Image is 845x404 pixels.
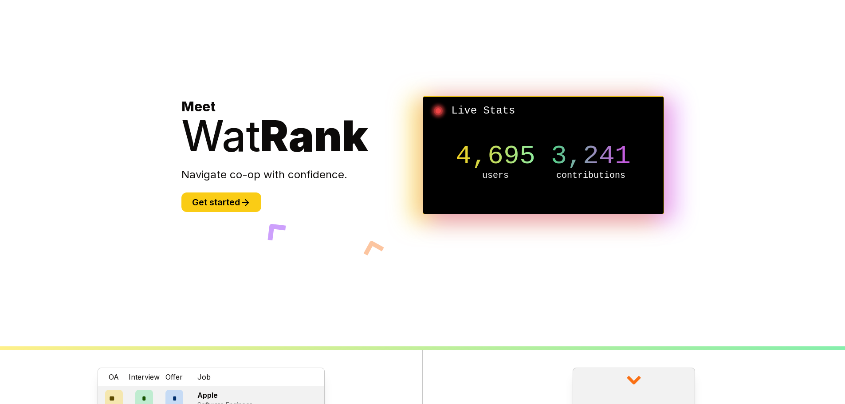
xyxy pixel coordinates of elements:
span: Rank [260,110,368,161]
span: Wat [181,110,260,161]
h1: Meet [181,98,423,157]
p: 4,695 [448,143,543,169]
a: Get started [181,198,261,207]
button: Get started [181,192,261,212]
p: contributions [543,169,639,182]
p: 3,241 [543,143,639,169]
span: Offer [165,372,183,382]
span: OA [109,372,119,382]
span: Interview [129,372,160,382]
p: Navigate co-op with confidence. [181,168,423,182]
p: users [448,169,543,182]
h2: Live Stats [430,104,656,118]
p: Apple [197,390,252,400]
span: Job [197,372,211,382]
